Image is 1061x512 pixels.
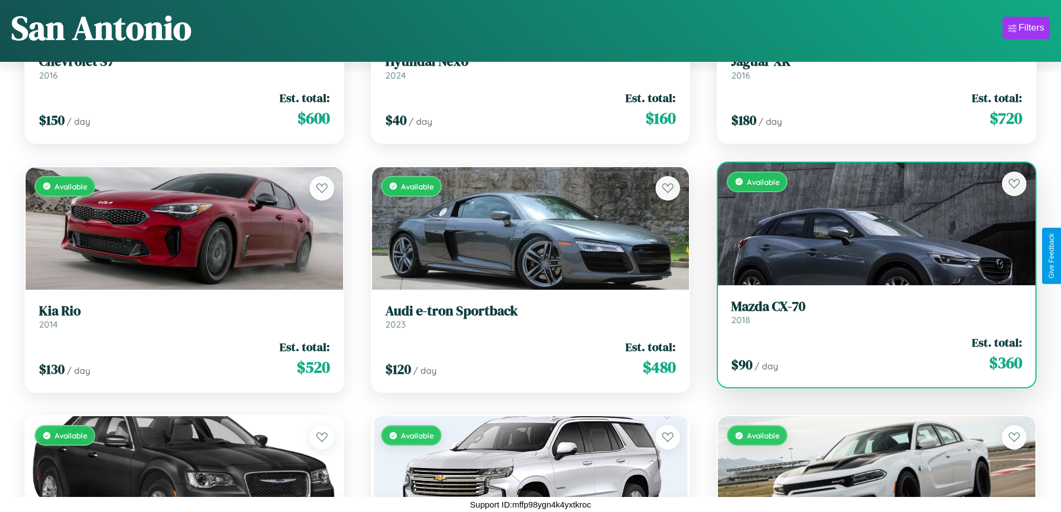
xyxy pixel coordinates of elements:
span: $ 360 [989,352,1022,374]
span: / day [755,360,778,372]
span: $ 150 [39,111,65,129]
span: Available [55,182,87,191]
a: Audi e-tron Sportback2023 [385,303,676,330]
span: / day [409,116,432,127]
span: Est. total: [625,90,676,106]
span: 2018 [731,314,750,325]
span: $ 40 [385,111,407,129]
span: Est. total: [280,339,330,355]
span: $ 180 [731,111,756,129]
span: $ 130 [39,360,65,378]
h3: Chevrolet S7 [39,53,330,70]
span: $ 120 [385,360,411,378]
span: Available [55,431,87,440]
span: 2016 [39,70,58,81]
span: Est. total: [625,339,676,355]
span: Available [747,177,780,187]
h3: Jaguar XK [731,53,1022,70]
span: $ 720 [990,107,1022,129]
span: $ 600 [297,107,330,129]
span: 2016 [731,70,750,81]
a: Mazda CX-702018 [731,299,1022,326]
a: Kia Rio2014 [39,303,330,330]
span: / day [67,116,90,127]
div: Give Feedback [1048,233,1055,279]
span: 2024 [385,70,406,81]
span: Available [401,431,434,440]
span: / day [67,365,90,376]
p: Support ID: mffp98ygn4k4yxtkroc [470,497,591,512]
span: 2023 [385,319,405,330]
a: Hyundai Nexo2024 [385,53,676,81]
span: $ 90 [731,355,752,374]
span: / day [759,116,782,127]
a: Jaguar XK2016 [731,53,1022,81]
h3: Mazda CX-70 [731,299,1022,315]
a: Chevrolet S72016 [39,53,330,81]
span: / day [413,365,437,376]
h3: Kia Rio [39,303,330,319]
h3: Audi e-tron Sportback [385,303,676,319]
span: $ 520 [297,356,330,378]
h3: Hyundai Nexo [385,53,676,70]
span: Available [747,431,780,440]
span: Available [401,182,434,191]
span: Est. total: [280,90,330,106]
span: Est. total: [972,334,1022,350]
h1: San Antonio [11,5,192,51]
button: Filters [1003,17,1050,39]
div: Filters [1019,22,1044,33]
span: $ 160 [646,107,676,129]
span: Est. total: [972,90,1022,106]
span: $ 480 [643,356,676,378]
span: 2014 [39,319,58,330]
